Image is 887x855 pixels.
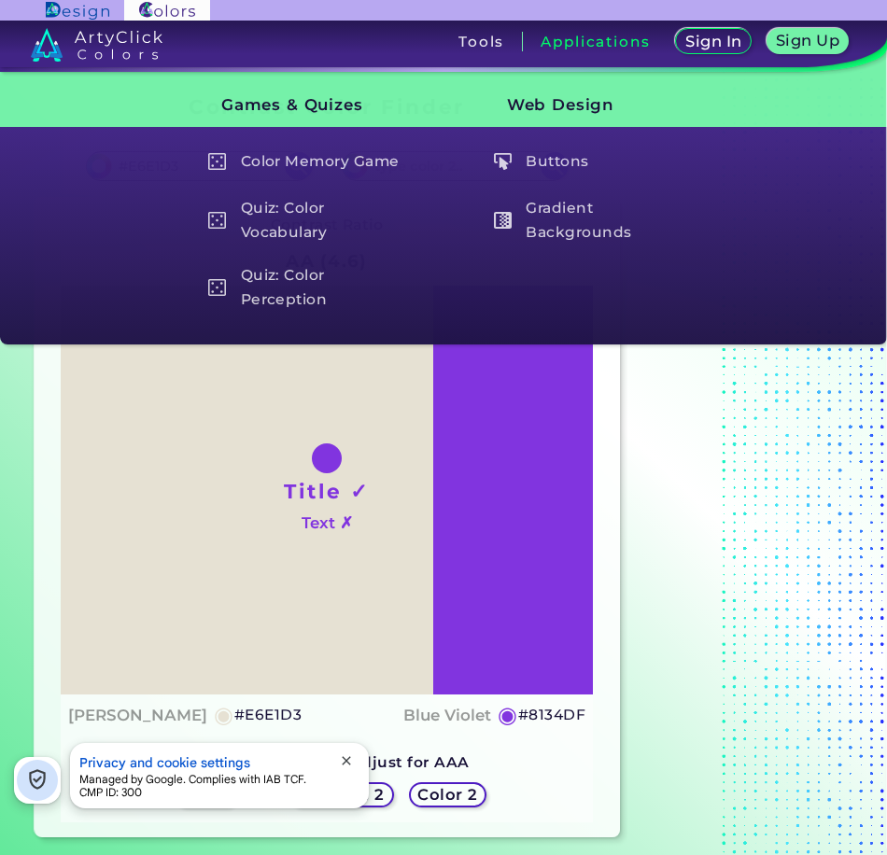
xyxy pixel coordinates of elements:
a: Sign Up [770,30,845,54]
h5: #E6E1D3 [234,703,302,727]
h3: Tools [458,35,504,49]
h5: Sign Up [779,34,838,48]
img: icon_click_button_white.svg [494,153,512,171]
a: Gradient Backgrounds [486,194,703,247]
a: Quiz: Color Perception [200,261,417,315]
h3: Web Design [475,82,697,129]
img: ArtyClick Design logo [46,2,108,20]
h5: Sign In [688,35,739,49]
img: logo_artyclick_colors_white.svg [31,28,162,62]
img: icon_game_white.svg [208,279,226,297]
h3: Games & Quizes [190,82,412,129]
h3: Applications [541,35,650,49]
img: icon_gradient_white.svg [494,212,512,230]
h4: Blue Violet [403,702,491,729]
img: icon_game_white.svg [208,153,226,171]
a: Color Memory Game [200,144,417,179]
h4: [PERSON_NAME] [68,702,207,729]
h5: ◉ [498,704,518,726]
strong: Auto-Adjust for AAA [305,753,470,771]
iframe: Advertisement [627,89,861,847]
h5: #8134DF [518,703,585,727]
h1: Title ✓ [284,477,370,505]
h5: Color 2 [420,788,475,802]
h5: Color 1 & 2 [301,788,381,802]
img: icon_game_white.svg [208,212,226,230]
a: Sign In [679,30,749,54]
h4: Text ✗ [302,510,353,537]
a: Buttons [486,144,703,179]
h5: ◉ [214,704,234,726]
a: Quiz: Color Vocabulary [200,194,417,247]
